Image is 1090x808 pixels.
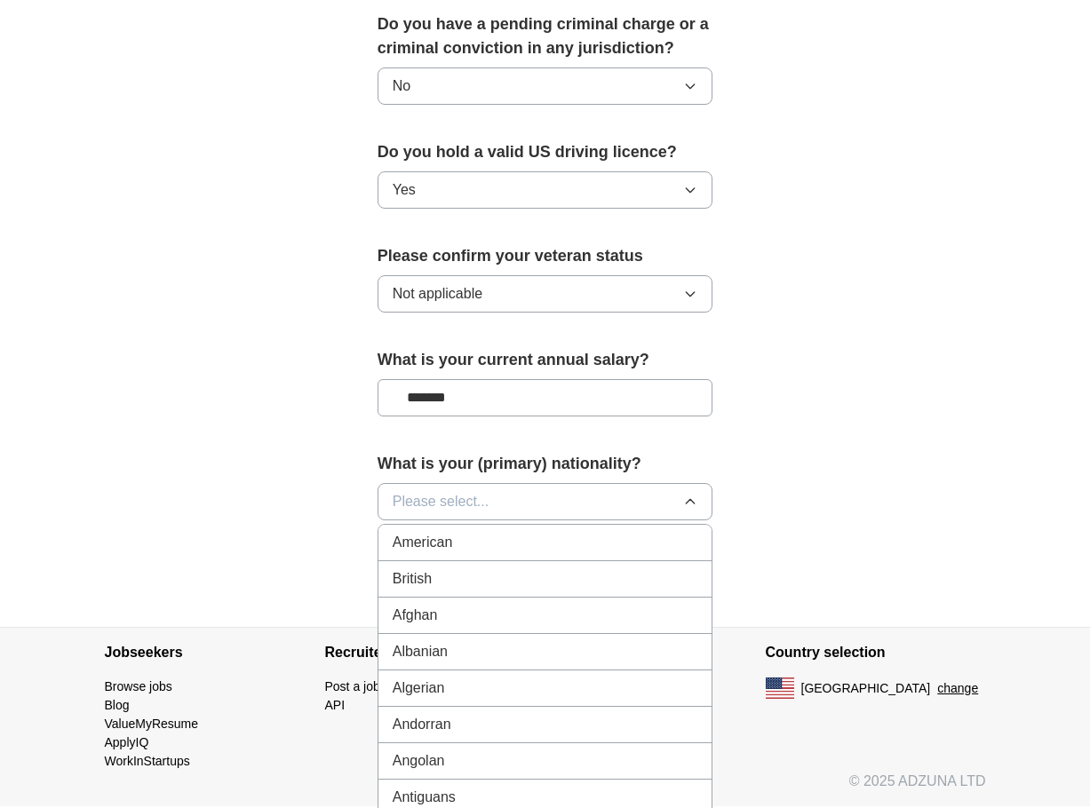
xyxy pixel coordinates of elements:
a: Browse jobs [105,679,172,693]
button: Not applicable [378,275,713,313]
label: What is your current annual salary? [378,348,713,372]
button: No [378,67,713,105]
a: ApplyIQ [105,735,149,749]
div: © 2025 ADZUNA LTD [91,771,1000,806]
span: No [393,75,410,97]
span: Andorran [393,714,451,735]
span: [GEOGRAPHIC_DATA] [801,679,931,698]
a: WorkInStartups [105,754,190,768]
label: Please confirm your veteran status [378,244,713,268]
span: American [393,532,453,553]
span: Algerian [393,677,445,699]
button: Please select... [378,483,713,520]
button: change [937,679,978,698]
span: Yes [393,179,416,201]
h4: Country selection [766,628,986,677]
img: US flag [766,677,794,699]
span: Antiguans [393,787,456,808]
span: Not applicable [393,283,482,305]
span: British [393,568,432,590]
a: Blog [105,698,130,712]
a: ValueMyResume [105,717,199,731]
span: Please select... [393,491,489,512]
a: Post a job [325,679,380,693]
label: Do you have a pending criminal charge or a criminal conviction in any jurisdiction? [378,12,713,60]
label: What is your (primary) nationality? [378,452,713,476]
a: API [325,698,346,712]
span: Afghan [393,605,438,626]
button: Yes [378,171,713,209]
span: Angolan [393,750,445,772]
span: Albanian [393,641,448,662]
label: Do you hold a valid US driving licence? [378,140,713,164]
